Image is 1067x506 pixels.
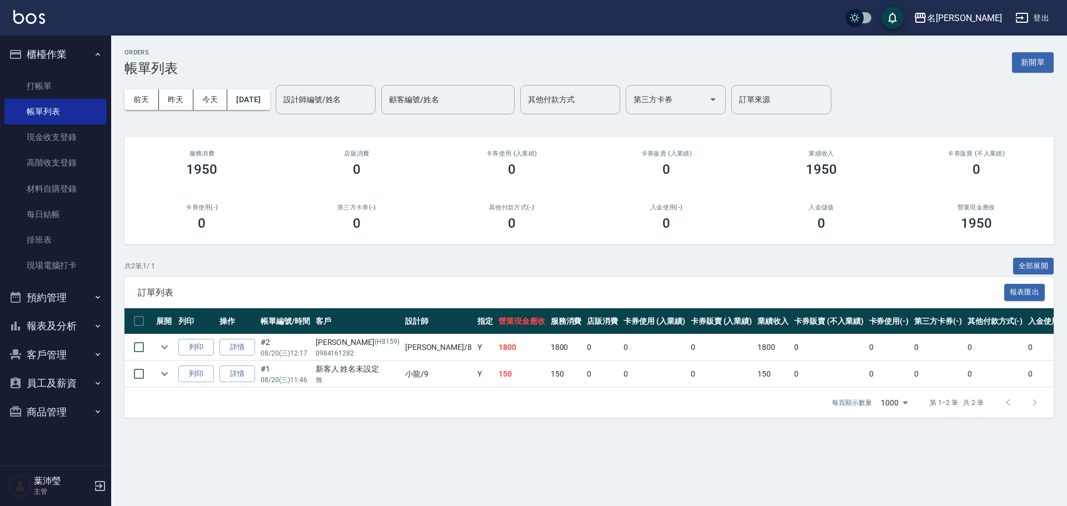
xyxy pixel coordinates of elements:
button: 預約管理 [4,283,107,312]
th: 操作 [217,308,258,334]
td: 1800 [548,334,585,360]
h3: 0 [662,216,670,231]
th: 卡券販賣 (不入業績) [791,308,866,334]
button: 列印 [178,365,214,383]
div: 新客人 姓名未設定 [316,363,400,375]
a: 現金收支登錄 [4,124,107,150]
img: Person [9,475,31,497]
p: 主管 [34,487,91,497]
h3: 0 [508,216,516,231]
h3: 0 [973,162,980,177]
button: 報表及分析 [4,312,107,340]
td: Y [475,361,496,387]
td: #2 [258,334,313,360]
p: 每頁顯示數量 [832,398,872,408]
td: 0 [965,361,1026,387]
th: 列印 [176,308,217,334]
div: 名[PERSON_NAME] [927,11,1002,25]
button: Open [704,91,722,108]
button: 櫃檯作業 [4,40,107,69]
a: 打帳單 [4,73,107,99]
th: 展開 [153,308,176,334]
h2: 入金使用(-) [602,204,731,211]
td: 150 [755,361,791,387]
td: 1800 [496,334,548,360]
td: Y [475,334,496,360]
td: 0 [584,361,621,387]
h2: 卡券使用(-) [138,204,266,211]
td: 150 [548,361,585,387]
h3: 0 [353,216,361,231]
button: 全部展開 [1013,258,1054,275]
h2: 入金儲值 [757,204,886,211]
td: #1 [258,361,313,387]
th: 其他付款方式(-) [965,308,1026,334]
td: 0 [911,361,965,387]
h2: 業績收入 [757,150,886,157]
th: 設計師 [402,308,475,334]
td: 0 [866,361,912,387]
a: 詳情 [220,339,255,356]
button: 員工及薪資 [4,369,107,398]
th: 服務消費 [548,308,585,334]
th: 業績收入 [755,308,791,334]
h2: 店販消費 [293,150,421,157]
th: 卡券販賣 (入業績) [688,308,755,334]
div: 1000 [876,388,912,418]
img: Logo [13,10,45,24]
h3: 服務消費 [138,150,266,157]
h3: 0 [353,162,361,177]
td: 0 [688,334,755,360]
button: save [881,7,904,29]
a: 帳單列表 [4,99,107,124]
button: 列印 [178,339,214,356]
td: 0 [791,361,866,387]
a: 每日結帳 [4,202,107,227]
td: 0 [965,334,1026,360]
th: 帳單編號/時間 [258,308,313,334]
h3: 0 [198,216,206,231]
a: 材料自購登錄 [4,176,107,202]
button: expand row [156,365,173,382]
button: 前天 [124,89,159,110]
h2: 營業現金應收 [912,204,1040,211]
h2: 卡券販賣 (不入業績) [912,150,1040,157]
button: 名[PERSON_NAME] [909,7,1006,29]
div: [PERSON_NAME] [316,337,400,348]
a: 新開單 [1012,57,1054,67]
h3: 0 [662,162,670,177]
td: 0 [911,334,965,360]
p: 第 1–2 筆 共 2 筆 [930,398,984,408]
button: 昨天 [159,89,193,110]
p: 08/20 (三) 12:17 [261,348,310,358]
h2: 第三方卡券(-) [293,204,421,211]
td: 1800 [755,334,791,360]
td: 150 [496,361,548,387]
th: 客戶 [313,308,402,334]
p: 共 2 筆, 1 / 1 [124,261,155,271]
h3: 帳單列表 [124,61,178,76]
button: 登出 [1011,8,1054,28]
h2: 卡券使用 (入業績) [447,150,576,157]
button: expand row [156,339,173,355]
th: 營業現金應收 [496,308,548,334]
a: 現場電腦打卡 [4,253,107,278]
td: 0 [621,334,688,360]
td: 0 [584,334,621,360]
td: 小龍 /9 [402,361,475,387]
p: 無 [316,375,400,385]
button: [DATE] [227,89,270,110]
a: 詳情 [220,365,255,383]
p: (H8159) [375,337,400,348]
th: 店販消費 [584,308,621,334]
a: 排班表 [4,227,107,253]
span: 訂單列表 [138,287,1004,298]
button: 新開單 [1012,52,1054,73]
th: 第三方卡券(-) [911,308,965,334]
button: 客戶管理 [4,340,107,369]
td: 0 [688,361,755,387]
p: 08/20 (三) 11:46 [261,375,310,385]
button: 商品管理 [4,398,107,427]
th: 指定 [475,308,496,334]
a: 報表匯出 [1004,287,1045,297]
